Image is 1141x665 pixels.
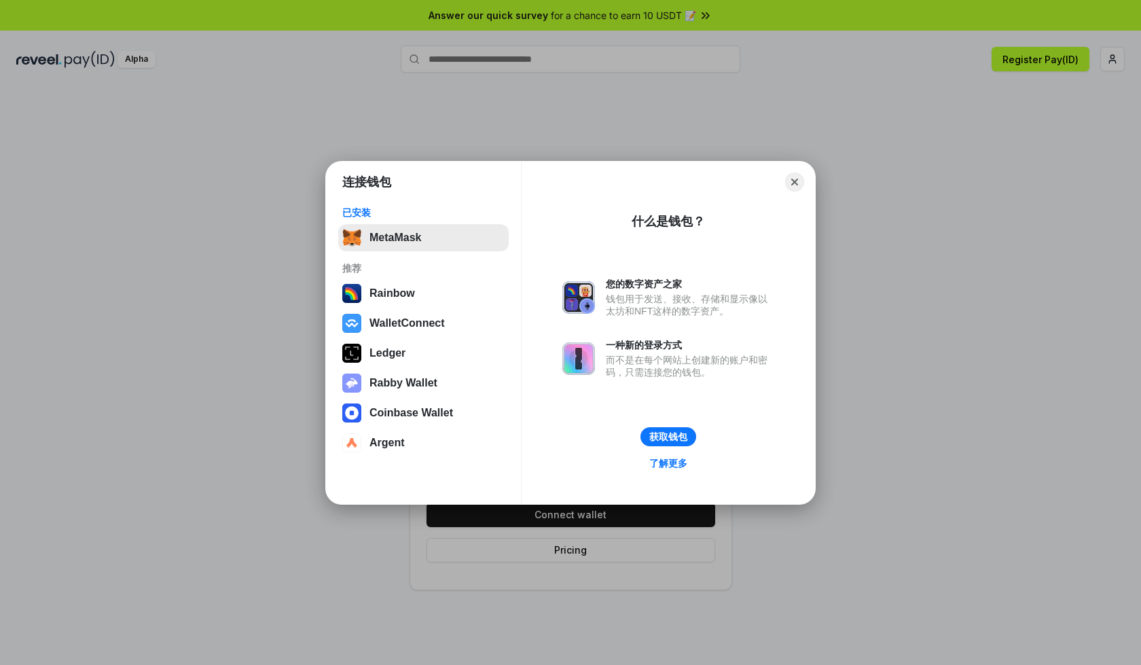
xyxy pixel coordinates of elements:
[369,232,421,244] div: MetaMask
[342,174,391,190] h1: 连接钱包
[342,228,361,247] img: svg+xml,%3Csvg%20fill%3D%22none%22%20height%3D%2233%22%20viewBox%3D%220%200%2035%2033%22%20width%...
[369,287,415,300] div: Rainbow
[562,342,595,375] img: svg+xml,%3Csvg%20xmlns%3D%22http%3A%2F%2Fwww.w3.org%2F2000%2Fsvg%22%20fill%3D%22none%22%20viewBox...
[338,370,509,397] button: Rabby Wallet
[338,310,509,337] button: WalletConnect
[338,224,509,251] button: MetaMask
[338,340,509,367] button: Ledger
[338,280,509,307] button: Rainbow
[785,173,804,192] button: Close
[369,317,445,329] div: WalletConnect
[562,281,595,314] img: svg+xml,%3Csvg%20xmlns%3D%22http%3A%2F%2Fwww.w3.org%2F2000%2Fsvg%22%20fill%3D%22none%22%20viewBox...
[606,339,774,351] div: 一种新的登录方式
[649,431,687,443] div: 获取钱包
[342,262,505,274] div: 推荐
[342,344,361,363] img: svg+xml,%3Csvg%20xmlns%3D%22http%3A%2F%2Fwww.w3.org%2F2000%2Fsvg%22%20width%3D%2228%22%20height%3...
[641,454,695,472] a: 了解更多
[606,354,774,378] div: 而不是在每个网站上创建新的账户和密码，只需连接您的钱包。
[342,433,361,452] img: svg+xml,%3Csvg%20width%3D%2228%22%20height%3D%2228%22%20viewBox%3D%220%200%2028%2028%22%20fill%3D...
[632,213,705,230] div: 什么是钱包？
[649,457,687,469] div: 了解更多
[338,429,509,456] button: Argent
[606,278,774,290] div: 您的数字资产之家
[342,374,361,393] img: svg+xml,%3Csvg%20xmlns%3D%22http%3A%2F%2Fwww.w3.org%2F2000%2Fsvg%22%20fill%3D%22none%22%20viewBox...
[342,314,361,333] img: svg+xml,%3Csvg%20width%3D%2228%22%20height%3D%2228%22%20viewBox%3D%220%200%2028%2028%22%20fill%3D...
[342,403,361,423] img: svg+xml,%3Csvg%20width%3D%2228%22%20height%3D%2228%22%20viewBox%3D%220%200%2028%2028%22%20fill%3D...
[338,399,509,427] button: Coinbase Wallet
[606,293,774,317] div: 钱包用于发送、接收、存储和显示像以太坊和NFT这样的数字资产。
[342,206,505,219] div: 已安装
[342,284,361,303] img: svg+xml,%3Csvg%20width%3D%22120%22%20height%3D%22120%22%20viewBox%3D%220%200%20120%20120%22%20fil...
[369,407,453,419] div: Coinbase Wallet
[369,437,405,449] div: Argent
[369,347,405,359] div: Ledger
[640,427,696,446] button: 获取钱包
[369,377,437,389] div: Rabby Wallet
